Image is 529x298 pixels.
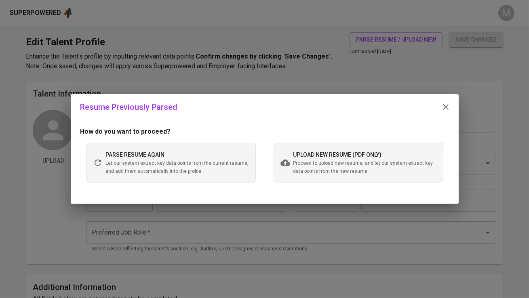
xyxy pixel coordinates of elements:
[293,159,436,176] span: Proceed to upload new resume, and let our system extract key data points from the new resume.
[80,127,449,136] p: How do you want to proceed?
[80,101,449,113] div: Resume Previously Parsed
[106,159,249,176] span: Let our system extract key data points from the current resume, and add them automatically into t...
[106,151,165,158] span: parse resume again
[293,151,382,158] span: upload new resume (pdf only)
